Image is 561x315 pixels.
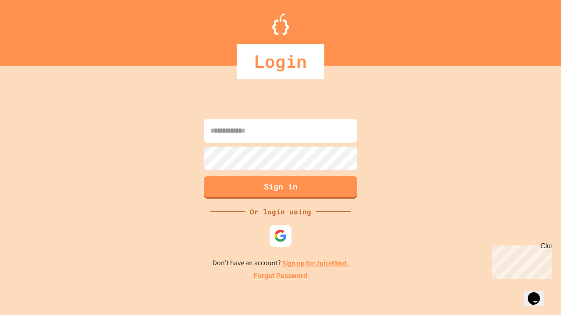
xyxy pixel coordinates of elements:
div: Login [237,44,324,79]
div: Chat with us now!Close [4,3,60,56]
iframe: chat widget [488,242,552,279]
a: Sign up for JuiceMind. [282,259,349,268]
div: Or login using [245,206,316,217]
img: Logo.svg [272,13,289,35]
button: Sign in [204,176,357,199]
iframe: chat widget [524,280,552,306]
img: google-icon.svg [274,229,287,242]
p: Don't have an account? [213,258,349,269]
a: Forgot Password [254,271,307,281]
